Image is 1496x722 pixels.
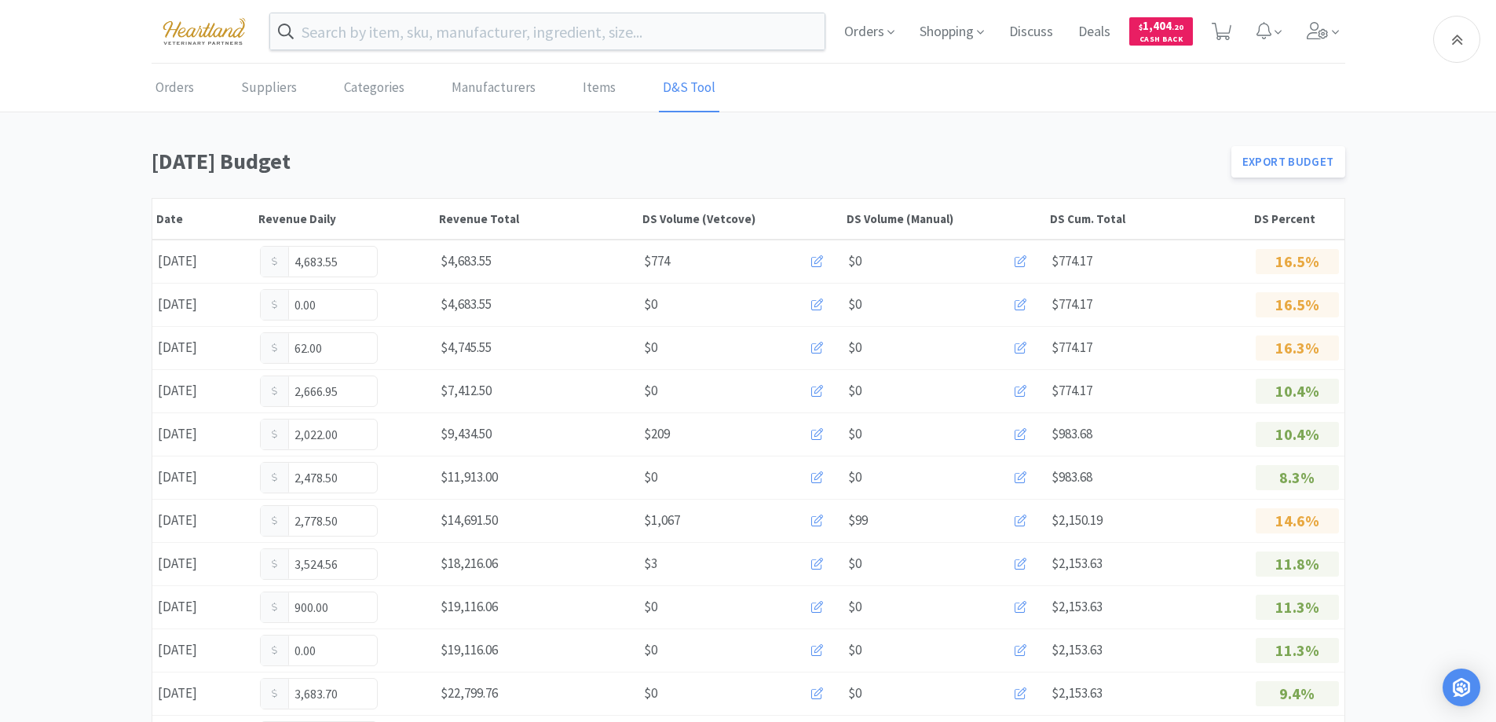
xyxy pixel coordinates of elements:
a: Export Budget [1231,146,1345,178]
p: 9.4% [1256,681,1339,706]
div: Date [156,211,251,226]
span: $18,216.06 [441,555,498,572]
span: $7,412.50 [441,382,492,399]
span: $11,913.00 [441,468,498,486]
span: $1,067 [644,510,680,531]
span: $0 [848,683,861,704]
a: Manufacturers [448,64,540,112]
div: [DATE] [152,634,254,666]
span: $4,683.55 [441,295,492,313]
h1: [DATE] Budget [152,144,1222,179]
div: DS Volume (Manual) [847,211,1043,226]
div: [DATE] [152,677,254,709]
div: [DATE] [152,418,254,450]
span: $4,745.55 [441,339,492,356]
span: $209 [644,423,670,445]
p: 8.3% [1256,465,1339,490]
span: $774.17 [1052,295,1092,313]
span: $19,116.06 [441,641,498,658]
span: $983.68 [1052,425,1092,442]
span: $774.17 [1052,339,1092,356]
span: $2,153.63 [1052,684,1103,702]
div: [DATE] [152,375,254,407]
a: Categories [340,64,408,112]
p: 11.8% [1256,552,1339,577]
p: 11.3% [1256,595,1339,620]
span: $0 [644,596,657,618]
span: $0 [848,251,861,272]
p: 16.5% [1256,292,1339,317]
a: Discuss [1003,25,1059,39]
span: $2,153.63 [1052,555,1103,572]
span: Cash Back [1139,35,1183,46]
a: Orders [152,64,198,112]
span: $99 [848,510,868,531]
p: 11.3% [1256,638,1339,663]
span: 1,404 [1139,18,1183,33]
span: $774 [644,251,670,272]
span: $774.17 [1052,382,1092,399]
span: $0 [848,380,861,401]
span: $0 [644,467,657,488]
div: [DATE] [152,461,254,493]
span: $3 [644,553,657,574]
p: 16.3% [1256,335,1339,361]
a: Items [579,64,620,112]
span: $774.17 [1052,252,1092,269]
span: $0 [848,423,861,445]
span: $0 [848,467,861,488]
p: 14.6% [1256,508,1339,533]
span: $0 [848,294,861,315]
span: $ [1139,22,1143,32]
a: Deals [1072,25,1117,39]
span: $0 [644,337,657,358]
a: D&S Tool [659,64,719,112]
span: $0 [848,337,861,358]
div: [DATE] [152,548,254,580]
span: $22,799.76 [441,684,498,702]
span: $0 [644,294,657,315]
p: 10.4% [1256,379,1339,404]
span: $0 [644,683,657,704]
div: Revenue Total [439,211,635,226]
span: $2,153.63 [1052,598,1103,615]
a: $1,404.20Cash Back [1129,10,1193,53]
p: 16.5% [1256,249,1339,274]
div: [DATE] [152,591,254,623]
span: $4,683.55 [441,252,492,269]
div: DS Percent [1254,211,1341,226]
span: $9,434.50 [441,425,492,442]
span: $0 [644,380,657,401]
div: DS Volume (Vetcove) [642,211,839,226]
div: Open Intercom Messenger [1443,669,1480,706]
span: $0 [848,640,861,661]
span: $983.68 [1052,468,1092,486]
span: $14,691.50 [441,511,498,529]
span: $0 [848,553,861,574]
span: . 20 [1172,22,1183,32]
a: Suppliers [237,64,301,112]
span: $0 [644,640,657,661]
p: 10.4% [1256,422,1339,447]
div: [DATE] [152,504,254,537]
div: [DATE] [152,245,254,277]
div: DS Cum. Total [1050,211,1246,226]
input: Search by item, sku, manufacturer, ingredient, size... [270,13,825,49]
img: cad7bdf275c640399d9c6e0c56f98fd2_10.png [152,9,257,53]
span: $0 [848,596,861,618]
span: $2,153.63 [1052,641,1103,658]
span: $19,116.06 [441,598,498,615]
div: [DATE] [152,288,254,321]
div: [DATE] [152,332,254,364]
span: $2,150.19 [1052,511,1103,529]
div: Revenue Daily [258,211,431,226]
